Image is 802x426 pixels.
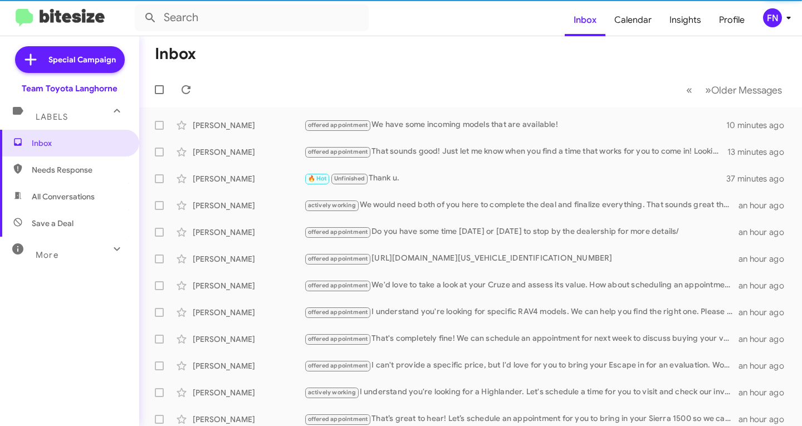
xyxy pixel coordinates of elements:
span: » [705,83,711,97]
span: « [686,83,692,97]
div: [URL][DOMAIN_NAME][US_VEHICLE_IDENTIFICATION_NUMBER] [304,252,739,265]
span: Unfinished [334,175,365,182]
span: offered appointment [308,121,368,129]
div: Team Toyota Langhorne [22,83,118,94]
div: an hour ago [739,280,793,291]
div: an hour ago [739,227,793,238]
span: offered appointment [308,228,368,236]
h1: Inbox [155,45,196,63]
div: [PERSON_NAME] [193,360,304,371]
span: actively working [308,202,356,209]
span: Older Messages [711,84,782,96]
div: [PERSON_NAME] [193,227,304,238]
span: offered appointment [308,255,368,262]
div: That’s great to hear! Let’s schedule an appointment for you to bring in your Sierra 1500 so we ca... [304,413,739,425]
span: offered appointment [308,148,368,155]
span: actively working [308,389,356,396]
div: [PERSON_NAME] [193,173,304,184]
div: Thank u. [304,172,726,185]
span: offered appointment [308,282,368,289]
div: [PERSON_NAME] [193,387,304,398]
div: That sounds good! Just let me know when you find a time that works for you to come in! Looking fo... [304,145,727,158]
span: Inbox [32,138,126,149]
span: Save a Deal [32,218,74,229]
div: an hour ago [739,307,793,318]
input: Search [135,4,369,31]
span: Needs Response [32,164,126,175]
div: We would need both of you here to complete the deal and finalize everything. That sounds great th... [304,199,739,212]
a: Insights [661,4,710,36]
span: More [36,250,58,260]
button: FN [754,8,790,27]
div: [PERSON_NAME] [193,200,304,211]
div: an hour ago [739,360,793,371]
div: [PERSON_NAME] [193,334,304,345]
div: I understand you're looking for specific RAV4 models. We can help you find the right one. Please ... [304,306,739,319]
span: Labels [36,112,68,122]
a: Profile [710,4,754,36]
div: an hour ago [739,200,793,211]
span: offered appointment [308,309,368,316]
div: [PERSON_NAME] [193,280,304,291]
div: We have some incoming models that are available! [304,119,726,131]
div: [PERSON_NAME] [193,253,304,265]
div: I understand you're looking for a Highlander. Let's schedule a time for you to visit and check ou... [304,386,739,399]
div: FN [763,8,782,27]
span: offered appointment [308,362,368,369]
div: an hour ago [739,253,793,265]
span: offered appointment [308,415,368,423]
nav: Page navigation example [680,79,789,101]
div: 13 minutes ago [727,146,793,158]
div: 37 minutes ago [726,173,793,184]
div: [PERSON_NAME] [193,120,304,131]
span: 🔥 Hot [308,175,327,182]
div: [PERSON_NAME] [193,307,304,318]
button: Next [698,79,789,101]
span: All Conversations [32,191,95,202]
a: Special Campaign [15,46,125,73]
div: We'd love to take a look at your Cruze and assess its value. How about scheduling an appointment ... [304,279,739,292]
div: an hour ago [739,414,793,425]
a: Calendar [605,4,661,36]
div: I can't provide a specific price, but I'd love for you to bring your Escape in for an evaluation.... [304,359,739,372]
div: 10 minutes ago [726,120,793,131]
div: [PERSON_NAME] [193,146,304,158]
span: offered appointment [308,335,368,342]
button: Previous [679,79,699,101]
div: an hour ago [739,387,793,398]
div: [PERSON_NAME] [193,414,304,425]
a: Inbox [565,4,605,36]
div: Do you have some time [DATE] or [DATE] to stop by the dealership for more details/ [304,226,739,238]
div: That's completely fine! We can schedule an appointment for next week to discuss buying your vehic... [304,332,739,345]
div: an hour ago [739,334,793,345]
span: Special Campaign [48,54,116,65]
